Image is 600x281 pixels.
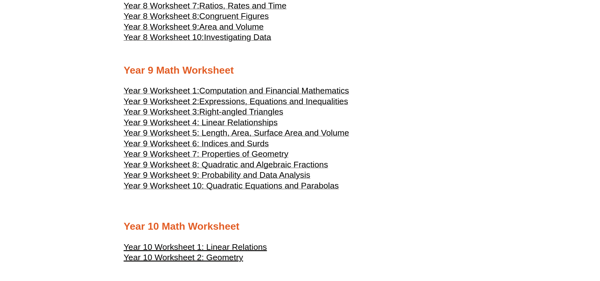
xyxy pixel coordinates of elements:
a: Year 9 Worksheet 2:Expressions, Equations and Inequalities [124,99,348,106]
h2: Year 10 Math Worksheet [124,220,477,233]
a: Year 9 Worksheet 3:Right-angled Triangles [124,110,283,116]
a: Year 8 Worksheet 9:Area and Volume [124,25,264,31]
span: Year 8 Worksheet 9: [124,22,199,31]
a: Year 8 Worksheet 7:Ratios, Rates and Time [124,4,287,10]
a: Year 9 Worksheet 7: Properties of Geometry [124,152,289,158]
span: Year 8 Worksheet 8: [124,11,199,21]
span: Expressions, Equations and Inequalities [199,97,348,106]
u: Year 10 Worksheet 2: Geometry [124,253,243,262]
a: Year 9 Worksheet 8: Quadratic and Algebraic Fractions [124,163,328,169]
a: Year 8 Worksheet 8:Congruent Figures [124,14,269,20]
span: Year 9 Worksheet 1: [124,86,199,95]
span: Computation and Financial Mathematics [199,86,349,95]
a: Year 9 Worksheet 10: Quadratic Equations and Parabolas [124,184,339,190]
a: Year 9 Worksheet 1:Computation and Financial Mathematics [124,89,349,95]
span: Year 9 Worksheet 7: Properties of Geometry [124,149,289,159]
span: Year 9 Worksheet 6: Indices and Surds [124,139,269,148]
span: Year 8 Worksheet 10: [124,32,204,42]
span: Year 8 Worksheet 7: [124,1,199,10]
span: Area and Volume [199,22,264,31]
span: Year 9 Worksheet 3: [124,107,199,116]
a: Year 10 Worksheet 1: Linear Relations [124,245,267,251]
a: Year 9 Worksheet 4: Linear Relationships [124,121,278,127]
span: Year 9 Worksheet 4: Linear Relationships [124,118,278,127]
span: Investigating Data [204,32,271,42]
span: Year 9 Worksheet 10: Quadratic Equations and Parabolas [124,181,339,190]
span: Year 9 Worksheet 5: Length, Area, Surface Area and Volume [124,128,349,138]
iframe: Chat Widget [495,210,600,281]
a: Year 9 Worksheet 6: Indices and Surds [124,142,269,148]
a: Year 10 Worksheet 2: Geometry [124,256,243,262]
h2: Year 9 Math Worksheet [124,64,477,77]
span: Congruent Figures [199,11,269,21]
span: Year 9 Worksheet 9: Probability and Data Analysis [124,170,311,180]
a: Year 8 Worksheet 10:Investigating Data [124,35,271,42]
span: Right-angled Triangles [199,107,283,116]
u: Year 10 Worksheet 1: Linear Relations [124,242,267,252]
span: Ratios, Rates and Time [199,1,287,10]
a: Year 9 Worksheet 5: Length, Area, Surface Area and Volume [124,131,349,137]
span: Year 9 Worksheet 8: Quadratic and Algebraic Fractions [124,160,328,169]
a: Year 9 Worksheet 9: Probability and Data Analysis [124,173,311,179]
span: Year 9 Worksheet 2: [124,97,199,106]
